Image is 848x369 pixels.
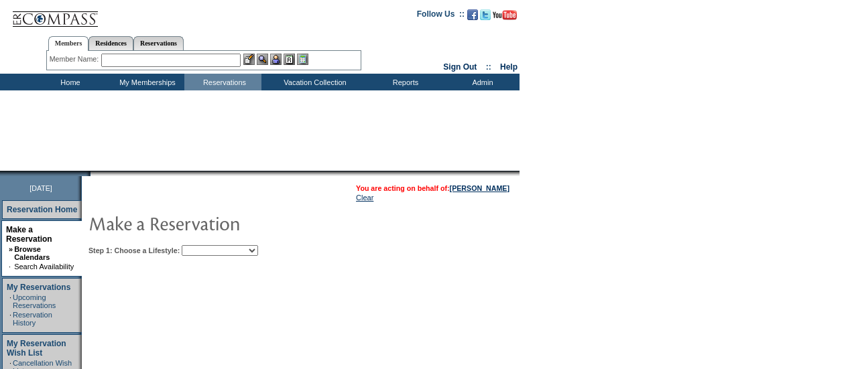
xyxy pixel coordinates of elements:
img: promoShadowLeftCorner.gif [86,171,90,176]
td: Vacation Collection [261,74,365,90]
img: b_calculator.gif [297,54,308,65]
td: Admin [442,74,520,90]
img: Subscribe to our YouTube Channel [493,10,517,20]
img: b_edit.gif [243,54,255,65]
img: Follow us on Twitter [480,9,491,20]
a: Members [48,36,89,51]
a: Browse Calendars [14,245,50,261]
b: » [9,245,13,253]
span: :: [486,62,491,72]
td: My Memberships [107,74,184,90]
a: Sign Out [443,62,477,72]
a: Reservations [133,36,184,50]
a: Search Availability [14,263,74,271]
b: Step 1: Choose a Lifestyle: [88,246,180,254]
td: Reservations [184,74,261,90]
img: Become our fan on Facebook [467,9,478,20]
img: Impersonate [270,54,282,65]
a: Make a Reservation [6,225,52,244]
td: Reports [365,74,442,90]
span: You are acting on behalf of: [356,184,509,192]
a: Subscribe to our YouTube Channel [493,13,517,21]
img: pgTtlMakeReservation.gif [88,210,357,236]
a: My Reservations [7,283,70,292]
a: Become our fan on Facebook [467,13,478,21]
a: Upcoming Reservations [13,293,56,309]
td: Follow Us :: [417,8,465,24]
td: · [9,293,11,309]
a: Clear [356,194,373,202]
a: Residences [88,36,133,50]
div: Member Name: [50,54,101,65]
img: blank.gif [90,171,92,176]
a: Follow us on Twitter [480,13,491,21]
a: [PERSON_NAME] [450,184,509,192]
a: Help [500,62,518,72]
a: Reservation History [13,311,52,327]
td: · [9,311,11,327]
span: [DATE] [29,184,52,192]
img: Reservations [284,54,295,65]
a: Reservation Home [7,205,77,214]
td: · [9,263,13,271]
a: My Reservation Wish List [7,339,66,358]
td: Home [30,74,107,90]
img: View [257,54,268,65]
